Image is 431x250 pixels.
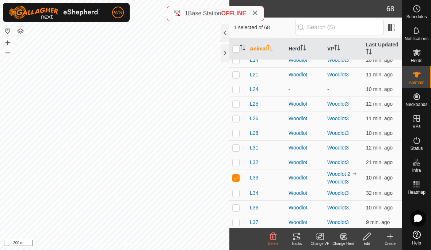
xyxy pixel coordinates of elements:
[355,241,378,246] div: Edit
[289,86,321,93] div: -
[327,72,349,77] a: Woodlot3
[295,20,384,35] input: Search (S)
[327,101,349,107] a: Woodlot3
[250,219,258,226] span: L37
[114,9,122,16] span: WS
[327,219,349,225] a: Woodlot3
[250,204,258,212] span: L36
[334,46,340,52] p-sorticon: Activate to sort
[250,115,258,122] span: L26
[86,240,113,247] a: Privacy Policy
[327,86,329,92] app-display-virtual-paddock-transition: -
[352,171,358,177] img: to
[234,4,386,13] h2: Animals
[250,144,258,152] span: L31
[300,46,306,52] p-sorticon: Activate to sort
[327,130,349,136] a: Woodlot3
[327,115,349,121] a: Woodlot3
[250,129,258,137] span: L28
[327,190,349,196] a: Woodlot3
[3,38,12,47] button: +
[405,102,427,107] span: Neckbands
[366,57,393,63] span: Aug 11, 2025 at 5:21 PM
[378,241,402,246] div: Create
[289,71,321,79] div: Woodlot
[408,190,426,194] span: Heatmap
[366,219,390,225] span: Aug 11, 2025 at 5:32 PM
[386,3,394,14] span: 68
[412,168,421,173] span: Infra
[250,56,258,64] span: L14
[289,219,321,226] div: Woodlot
[412,124,420,129] span: VPs
[308,241,332,246] div: Change VP
[221,10,246,16] span: OFFLINE
[366,159,393,165] span: Aug 11, 2025 at 5:20 PM
[324,38,363,60] th: VP
[286,38,324,60] th: Herd
[366,205,393,211] span: Aug 11, 2025 at 5:31 PM
[402,228,431,248] a: Help
[268,242,279,246] span: Delete
[366,145,393,151] span: Aug 11, 2025 at 5:28 PM
[410,146,423,151] span: Status
[327,205,349,211] a: Woodlot3
[240,46,245,52] p-sorticon: Activate to sort
[250,189,258,197] span: L34
[250,159,258,166] span: L32
[250,174,258,182] span: L33
[9,6,100,19] img: Gallagher Logo
[366,130,393,136] span: Aug 11, 2025 at 5:31 PM
[327,159,349,165] a: Woodlot3
[332,241,355,246] div: Change Herd
[234,24,295,31] span: 1 selected of 68
[327,145,349,151] a: Woodlot3
[366,50,372,56] p-sorticon: Activate to sort
[289,159,321,166] div: Woodlot
[250,71,258,79] span: L21
[412,241,421,245] span: Help
[289,174,321,182] div: Woodlot
[405,37,428,41] span: Notifications
[250,86,258,93] span: L24
[122,240,144,247] a: Contact Us
[289,189,321,197] div: Woodlot
[267,46,273,52] p-sorticon: Activate to sort
[289,115,321,122] div: Woodlot
[366,86,393,92] span: Aug 11, 2025 at 5:31 PM
[3,48,12,57] button: –
[247,38,286,60] th: Animal
[285,241,308,246] div: Tracks
[327,57,349,63] a: Woodlot3
[327,179,349,185] a: Woodlot3
[366,175,393,181] span: Aug 11, 2025 at 5:31 PM
[185,10,188,16] span: 1
[289,100,321,108] div: Woodlot
[289,144,321,152] div: Woodlot
[406,15,427,19] span: Schedules
[16,27,25,35] button: Map Layers
[366,101,393,107] span: Aug 11, 2025 at 5:29 PM
[409,80,424,85] span: Animals
[250,100,258,108] span: L25
[366,190,393,196] span: Aug 11, 2025 at 5:09 PM
[3,26,12,35] button: Reset Map
[411,58,422,63] span: Herds
[366,72,393,77] span: Aug 11, 2025 at 5:30 PM
[289,56,321,64] div: Woodlot
[327,171,350,177] a: Woodlot 2
[289,129,321,137] div: Woodlot
[188,10,221,16] span: Base Station
[289,204,321,212] div: Woodlot
[363,38,402,60] th: Last Updated
[366,115,393,121] span: Aug 11, 2025 at 5:30 PM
